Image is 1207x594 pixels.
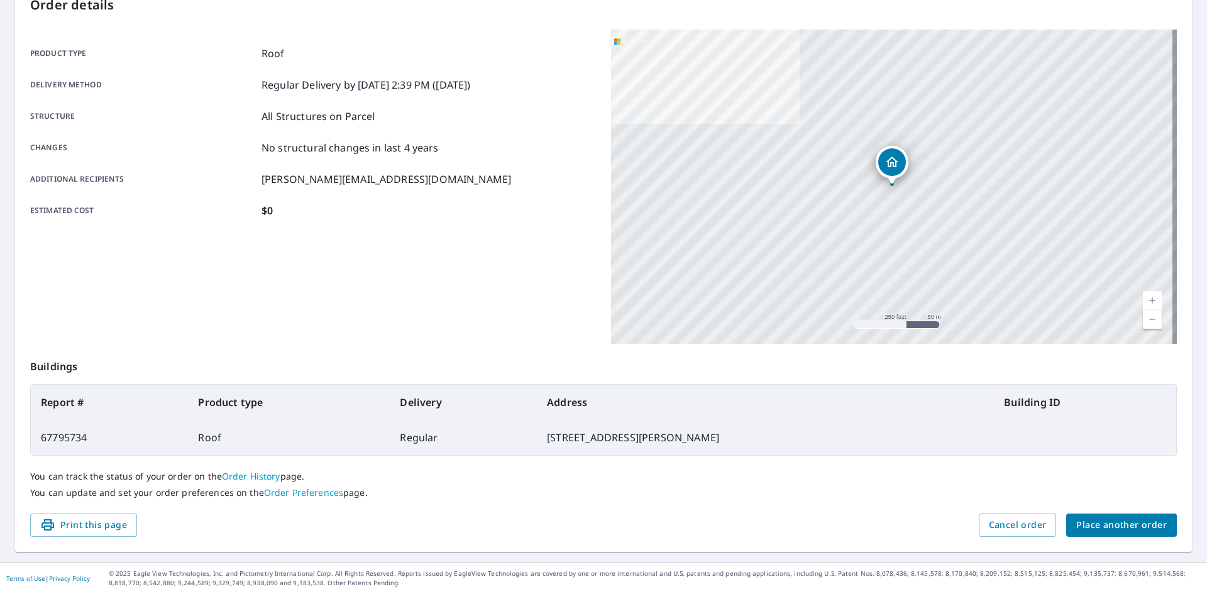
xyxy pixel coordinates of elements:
a: Order History [222,470,280,482]
a: Terms of Use [6,574,45,583]
a: Current Level 17, Zoom In [1143,291,1162,310]
th: Product type [188,385,390,420]
td: Roof [188,420,390,455]
p: | [6,575,90,582]
p: Structure [30,109,256,124]
th: Building ID [994,385,1176,420]
span: Print this page [40,517,127,533]
th: Report # [31,385,188,420]
td: [STREET_ADDRESS][PERSON_NAME] [537,420,994,455]
p: Product type [30,46,256,61]
a: Privacy Policy [49,574,90,583]
p: $0 [262,203,273,218]
p: You can update and set your order preferences on the page. [30,487,1177,498]
p: Regular Delivery by [DATE] 2:39 PM ([DATE]) [262,77,470,92]
p: No structural changes in last 4 years [262,140,439,155]
a: Current Level 17, Zoom Out [1143,310,1162,329]
span: Cancel order [989,517,1047,533]
p: Changes [30,140,256,155]
p: Roof [262,46,285,61]
p: Additional recipients [30,172,256,187]
div: Dropped pin, building 1, Residential property, 2799 Brandenberg Ln Saint Louis, MO 63129 [876,146,908,185]
p: All Structures on Parcel [262,109,375,124]
button: Cancel order [979,514,1057,537]
p: You can track the status of your order on the page. [30,471,1177,482]
p: Delivery method [30,77,256,92]
a: Order Preferences [264,487,343,498]
td: Regular [390,420,537,455]
p: © 2025 Eagle View Technologies, Inc. and Pictometry International Corp. All Rights Reserved. Repo... [109,569,1201,588]
p: Buildings [30,344,1177,384]
p: Estimated cost [30,203,256,218]
th: Delivery [390,385,537,420]
p: [PERSON_NAME][EMAIL_ADDRESS][DOMAIN_NAME] [262,172,511,187]
button: Place another order [1066,514,1177,537]
button: Print this page [30,514,137,537]
span: Place another order [1076,517,1167,533]
th: Address [537,385,994,420]
td: 67795734 [31,420,188,455]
